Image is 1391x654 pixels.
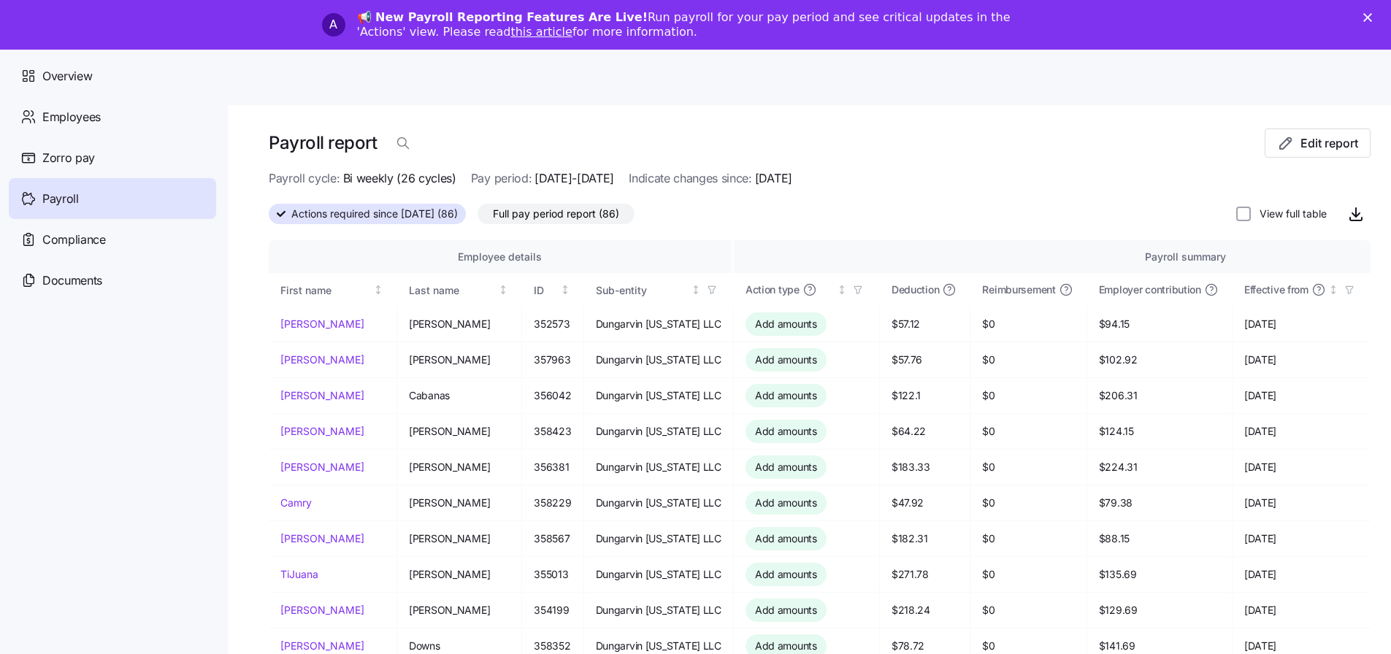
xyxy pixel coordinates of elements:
[982,603,1074,618] span: $0
[280,282,371,299] div: First name
[892,531,958,546] span: $182.31
[409,424,510,439] span: [PERSON_NAME]
[343,169,456,188] span: Bi weekly (26 cycles)
[596,353,721,367] span: Dungarvin [US_STATE] LLC
[9,55,216,96] a: Overview
[1099,424,1220,439] span: $124.15
[409,317,510,331] span: [PERSON_NAME]
[409,496,510,510] span: [PERSON_NAME]
[534,460,571,474] span: 356381
[1244,460,1359,474] span: [DATE]
[596,496,721,510] span: Dungarvin [US_STATE] LLC
[357,10,1046,39] div: Run payroll for your pay period and see critical updates in the 'Actions' view. Please read for m...
[534,603,571,618] span: 354199
[280,424,385,439] a: [PERSON_NAME]
[1244,603,1359,618] span: [DATE]
[357,10,648,24] b: 📢 New Payroll Reporting Features Are Live!
[1300,134,1358,152] span: Edit report
[596,531,721,546] span: Dungarvin [US_STATE] LLC
[280,496,385,510] a: Camry
[1099,639,1220,653] span: $141.69
[409,603,510,618] span: [PERSON_NAME]
[42,272,102,290] span: Documents
[42,108,101,126] span: Employees
[291,204,458,223] span: Actions required since [DATE] (86)
[42,231,106,249] span: Compliance
[534,169,614,188] span: [DATE]-[DATE]
[42,67,92,85] span: Overview
[1099,531,1220,546] span: $88.15
[734,273,880,307] th: Action typeNot sorted
[280,317,385,331] a: [PERSON_NAME]
[982,317,1074,331] span: $0
[596,282,689,299] div: Sub-entity
[596,317,721,331] span: Dungarvin [US_STATE] LLC
[1244,282,1308,297] span: Effective from
[755,169,792,188] span: [DATE]
[1099,496,1220,510] span: $79.38
[596,424,721,439] span: Dungarvin [US_STATE] LLC
[982,388,1074,403] span: $0
[1244,424,1359,439] span: [DATE]
[534,282,557,299] div: ID
[755,388,817,403] span: Add amounts
[42,190,79,208] span: Payroll
[837,285,847,295] div: Not sorted
[1099,388,1220,403] span: $206.31
[9,96,216,137] a: Employees
[755,460,817,474] span: Add amounts
[892,567,958,582] span: $271.78
[982,460,1074,474] span: $0
[755,317,817,331] span: Add amounts
[892,424,958,439] span: $64.22
[1244,317,1359,331] span: [DATE]
[280,567,385,582] a: TiJuana
[629,169,752,188] span: Indicate changes since:
[892,388,958,403] span: $122.1
[534,388,571,403] span: 356042
[409,639,510,653] span: Downs
[1099,317,1220,331] span: $94.15
[409,531,510,546] span: [PERSON_NAME]
[755,353,817,367] span: Add amounts
[746,282,800,297] span: Action type
[534,424,571,439] span: 358423
[534,639,571,653] span: 358352
[269,273,397,307] th: First nameNot sorted
[269,169,340,188] span: Payroll cycle:
[534,353,571,367] span: 357963
[1363,13,1378,22] div: Close
[1244,531,1359,546] span: [DATE]
[560,285,570,295] div: Not sorted
[892,282,939,297] span: Deduction
[1099,353,1220,367] span: $102.92
[755,567,817,582] span: Add amounts
[1099,460,1220,474] span: $224.31
[409,567,510,582] span: [PERSON_NAME]
[1328,285,1338,295] div: Not sorted
[534,531,571,546] span: 358567
[982,639,1074,653] span: $0
[280,603,385,618] a: [PERSON_NAME]
[596,388,721,403] span: Dungarvin [US_STATE] LLC
[755,424,817,439] span: Add amounts
[409,353,510,367] span: [PERSON_NAME]
[982,282,1055,297] span: Reimbursement
[493,204,619,223] span: Full pay period report (86)
[409,460,510,474] span: [PERSON_NAME]
[9,137,216,178] a: Zorro pay
[596,460,721,474] span: Dungarvin [US_STATE] LLC
[471,169,532,188] span: Pay period:
[534,496,571,510] span: 358229
[409,388,510,403] span: Cabanas
[892,317,958,331] span: $57.12
[280,388,385,403] a: [PERSON_NAME]
[1244,388,1359,403] span: [DATE]
[892,639,958,653] span: $78.72
[280,639,385,653] a: [PERSON_NAME]
[691,285,701,295] div: Not sorted
[755,603,817,618] span: Add amounts
[373,285,383,295] div: Not sorted
[1244,639,1359,653] span: [DATE]
[755,531,817,546] span: Add amounts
